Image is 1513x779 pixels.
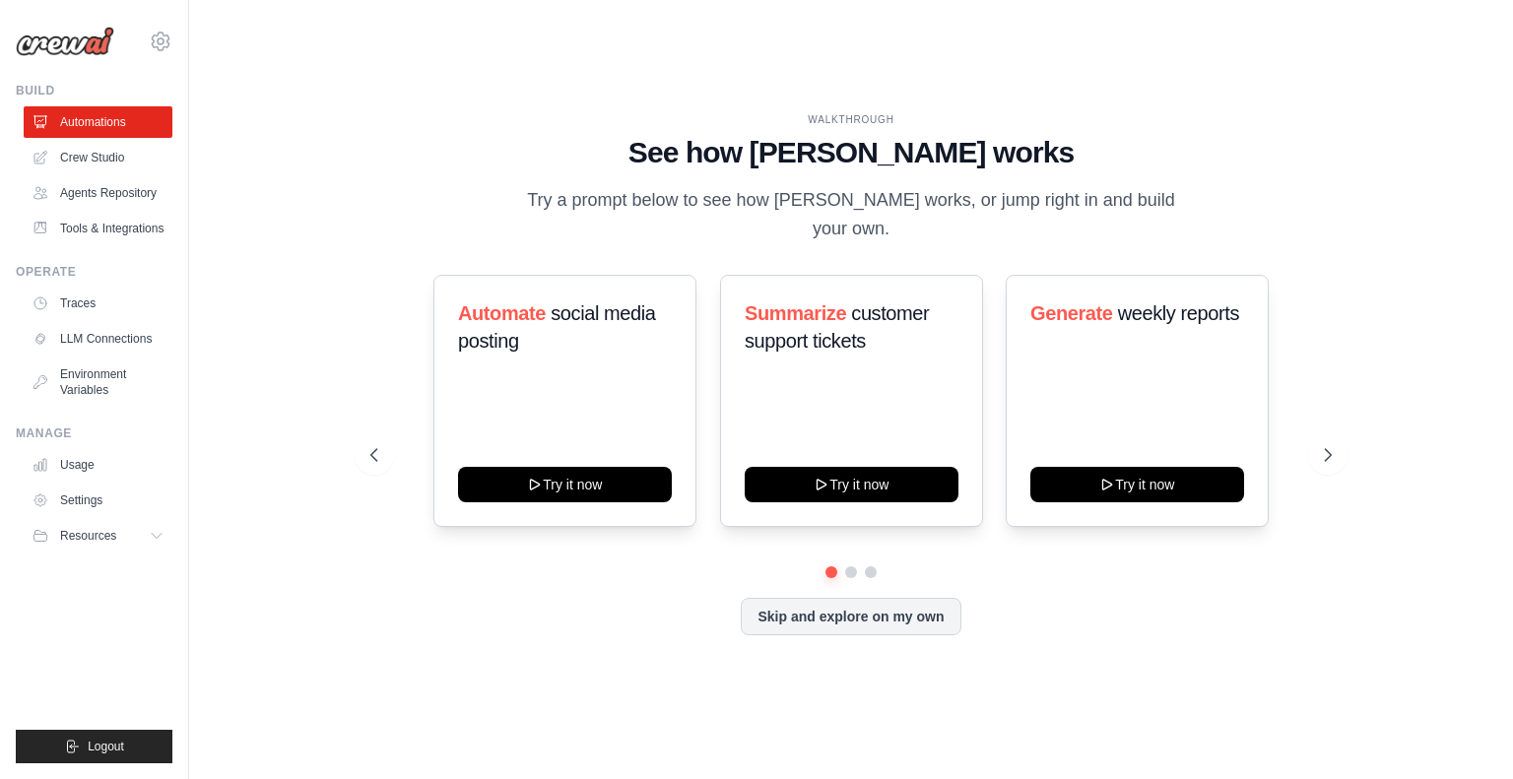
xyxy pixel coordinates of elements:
[16,264,172,280] div: Operate
[24,485,172,516] a: Settings
[745,302,929,352] span: customer support tickets
[16,27,114,56] img: Logo
[24,213,172,244] a: Tools & Integrations
[458,302,546,324] span: Automate
[24,449,172,481] a: Usage
[16,730,172,763] button: Logout
[745,302,846,324] span: Summarize
[24,106,172,138] a: Automations
[60,528,116,544] span: Resources
[24,288,172,319] a: Traces
[16,425,172,441] div: Manage
[16,83,172,98] div: Build
[741,598,960,635] button: Skip and explore on my own
[24,358,172,406] a: Environment Variables
[24,177,172,209] a: Agents Repository
[370,135,1332,170] h1: See how [PERSON_NAME] works
[24,520,172,552] button: Resources
[88,739,124,754] span: Logout
[1030,467,1244,502] button: Try it now
[458,302,656,352] span: social media posting
[24,142,172,173] a: Crew Studio
[1118,302,1239,324] span: weekly reports
[745,467,958,502] button: Try it now
[24,323,172,355] a: LLM Connections
[1030,302,1113,324] span: Generate
[520,186,1182,244] p: Try a prompt below to see how [PERSON_NAME] works, or jump right in and build your own.
[458,467,672,502] button: Try it now
[370,112,1332,127] div: WALKTHROUGH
